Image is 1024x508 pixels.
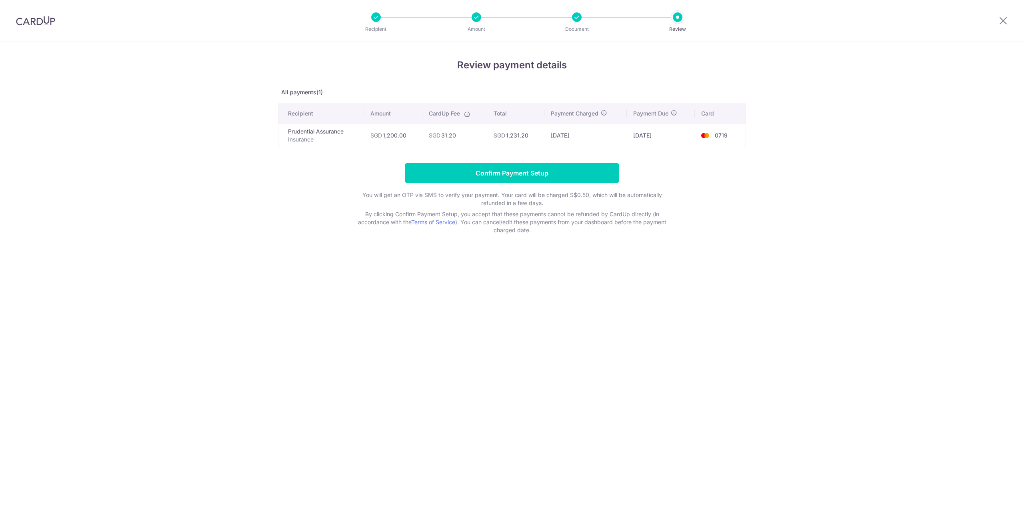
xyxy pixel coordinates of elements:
p: Document [547,25,606,33]
span: SGD [370,132,382,139]
th: Total [487,103,544,124]
td: 31.20 [422,124,488,147]
td: [DATE] [544,124,627,147]
th: Amount [364,103,422,124]
td: [DATE] [627,124,695,147]
img: CardUp [16,16,55,26]
th: Card [695,103,746,124]
input: Confirm Payment Setup [405,163,619,183]
span: SGD [494,132,505,139]
h4: Review payment details [278,58,746,72]
p: Insurance [288,135,358,143]
iframe: Opens a widget where you can find more information [973,484,1016,504]
a: Terms of Service [411,219,455,225]
td: 1,231.20 [487,124,544,147]
th: Recipient [278,103,364,124]
p: Review [648,25,707,33]
p: All payments(1) [278,88,746,96]
p: By clicking Confirm Payment Setup, you accept that these payments cannot be refunded by CardUp di... [352,210,672,234]
span: SGD [429,132,440,139]
p: You will get an OTP via SMS to verify your payment. Your card will be charged S$0.50, which will ... [352,191,672,207]
p: Amount [447,25,506,33]
span: Payment Charged [551,110,598,118]
span: 0719 [715,132,728,139]
p: Recipient [346,25,406,33]
img: <span class="translation_missing" title="translation missing: en.account_steps.new_confirm_form.b... [697,131,713,140]
span: CardUp Fee [429,110,460,118]
td: 1,200.00 [364,124,422,147]
td: Prudential Assurance [278,124,364,147]
span: Payment Due [633,110,668,118]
